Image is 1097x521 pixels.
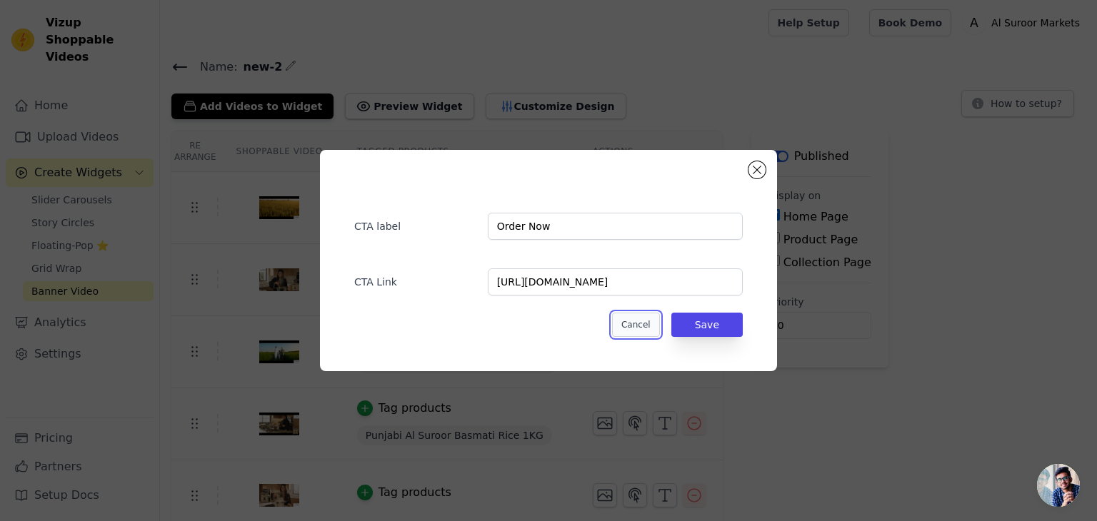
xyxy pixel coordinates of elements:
[612,313,660,337] button: Cancel
[488,268,743,295] input: https://example.com/
[748,161,766,178] button: Close modal
[1037,464,1080,507] a: Open chat
[354,213,476,233] label: CTA label
[354,269,476,289] label: CTA Link
[671,313,743,337] button: Save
